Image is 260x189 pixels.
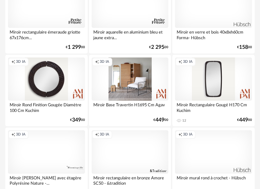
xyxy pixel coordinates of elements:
[8,101,85,114] div: Miroir Rond Finition Gougée Diamètre 100 Cm Kuchim
[149,45,168,49] div: € 00
[16,132,26,137] span: 3D IA
[151,45,164,49] span: 2 295
[239,118,248,122] span: 449
[8,28,85,41] div: Miroir rectangulaire émeraude griotte 67x176cm...
[92,28,169,41] div: Miroir aquarelle en aluminium bleu et jaune extra...
[175,28,252,41] div: Miroir en verre et bois 40x8xh60cm Forma- Hübsch
[92,174,169,187] div: Miroir rectangulaire en bronze Amore SC50 - &tradition
[175,101,252,114] div: Miroir Rectangulaire Gougé H170 Cm Kuchim
[239,45,248,49] span: 158
[66,45,85,49] div: € 00
[8,174,85,187] div: Miroir [PERSON_NAME] avec étagère Polyrésine Nature -...
[183,132,193,137] span: 3D IA
[100,132,109,137] span: 3D IA
[92,101,169,114] div: Miroir Base Travertin H1695 Cm Agav
[95,132,99,137] span: Creation icon
[237,118,252,122] div: € 00
[178,59,182,64] span: Creation icon
[183,59,193,64] span: 3D IA
[95,59,99,64] span: Creation icon
[182,119,186,123] div: 12
[68,45,81,49] span: 1 299
[153,118,168,122] div: € 00
[5,55,88,126] a: Creation icon 3D IA Miroir Rond Finition Gougée Diamètre 100 Cm Kuchim €34900
[237,45,252,49] div: € 00
[16,59,26,64] span: 3D IA
[72,118,81,122] span: 349
[178,132,182,137] span: Creation icon
[175,174,252,187] div: Miroir mural rond à crochet - Hübsch
[70,118,85,122] div: € 00
[11,132,15,137] span: Creation icon
[11,59,15,64] span: Creation icon
[89,55,171,126] a: Creation icon 3D IA Miroir Base Travertin H1695 Cm Agav €44900
[172,55,255,126] a: Creation icon 3D IA Miroir Rectangulaire Gougé H170 Cm Kuchim 12 €44900
[100,59,109,64] span: 3D IA
[155,118,164,122] span: 449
